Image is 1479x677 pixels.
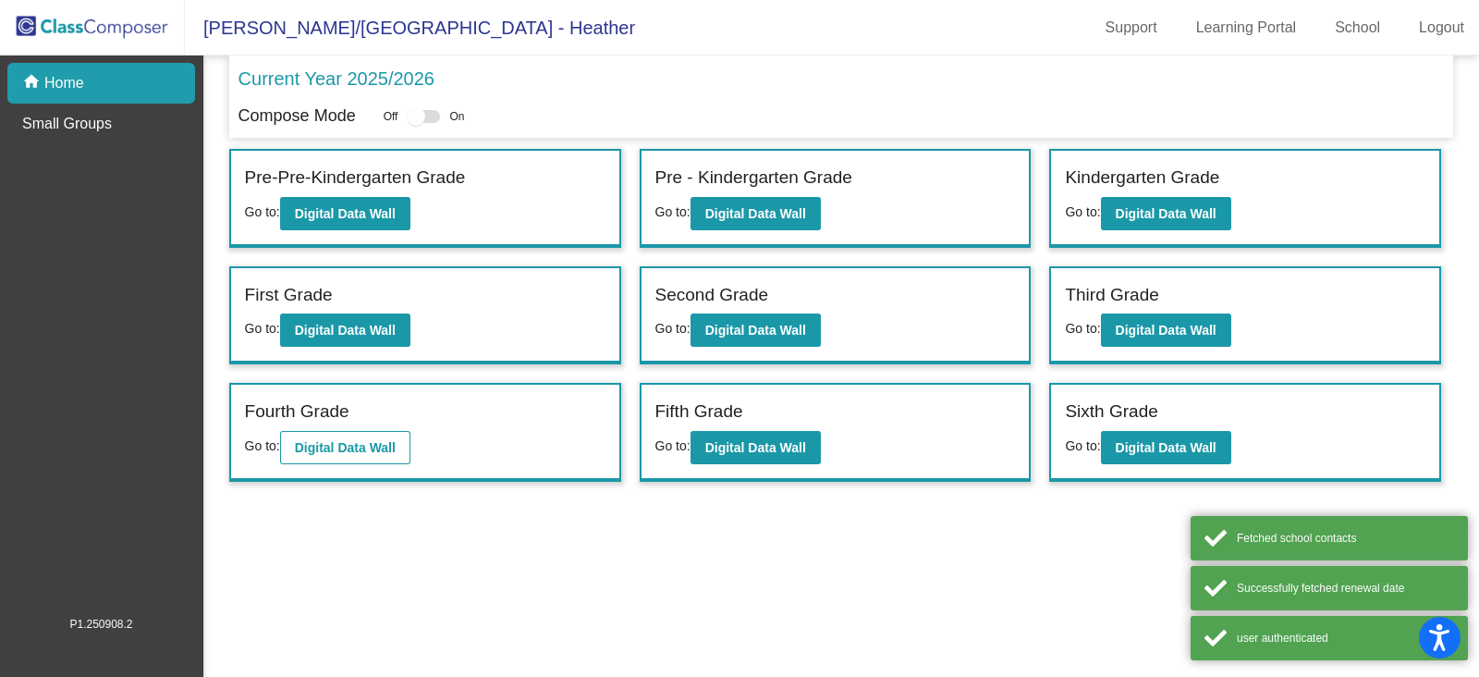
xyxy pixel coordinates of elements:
[1404,13,1479,43] a: Logout
[1065,321,1100,336] span: Go to:
[691,431,821,464] button: Digital Data Wall
[1116,440,1216,455] b: Digital Data Wall
[1181,13,1312,43] a: Learning Portal
[655,399,743,425] label: Fifth Grade
[655,321,691,336] span: Go to:
[245,204,280,219] span: Go to:
[1065,282,1158,309] label: Third Grade
[245,165,466,191] label: Pre-Pre-Kindergarten Grade
[245,282,333,309] label: First Grade
[22,113,112,135] p: Small Groups
[1065,165,1219,191] label: Kindergarten Grade
[1065,399,1157,425] label: Sixth Grade
[1091,13,1172,43] a: Support
[1116,206,1216,221] b: Digital Data Wall
[185,13,635,43] span: [PERSON_NAME]/[GEOGRAPHIC_DATA] - Heather
[691,197,821,230] button: Digital Data Wall
[280,431,410,464] button: Digital Data Wall
[705,323,806,338] b: Digital Data Wall
[245,321,280,336] span: Go to:
[1101,314,1231,347] button: Digital Data Wall
[1065,438,1100,453] span: Go to:
[280,197,410,230] button: Digital Data Wall
[238,65,434,92] p: Current Year 2025/2026
[655,165,852,191] label: Pre - Kindergarten Grade
[449,108,464,125] span: On
[295,206,396,221] b: Digital Data Wall
[238,104,356,129] p: Compose Mode
[1237,580,1454,597] div: Successfully fetched renewal date
[245,438,280,453] span: Go to:
[1101,431,1231,464] button: Digital Data Wall
[1065,204,1100,219] span: Go to:
[44,72,84,94] p: Home
[22,72,44,94] mat-icon: home
[1320,13,1395,43] a: School
[245,399,349,425] label: Fourth Grade
[705,206,806,221] b: Digital Data Wall
[280,314,410,347] button: Digital Data Wall
[1237,630,1454,646] div: user authenticated
[655,204,691,219] span: Go to:
[705,440,806,455] b: Digital Data Wall
[1116,323,1216,338] b: Digital Data Wall
[655,438,691,453] span: Go to:
[691,314,821,347] button: Digital Data Wall
[295,440,396,455] b: Digital Data Wall
[1101,197,1231,230] button: Digital Data Wall
[384,108,398,125] span: Off
[655,282,769,309] label: Second Grade
[295,323,396,338] b: Digital Data Wall
[1237,530,1454,547] div: Fetched school contacts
